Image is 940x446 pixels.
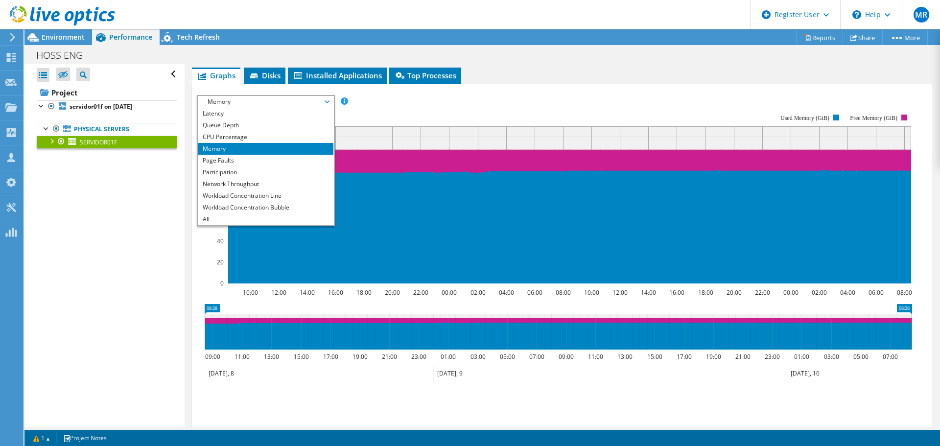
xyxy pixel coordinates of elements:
[794,352,809,361] text: 01:00
[706,352,721,361] text: 19:00
[411,352,426,361] text: 23:00
[394,70,456,80] span: Top Processes
[385,288,400,297] text: 20:00
[198,131,333,143] li: CPU Percentage
[529,352,544,361] text: 07:00
[499,288,514,297] text: 04:00
[300,288,315,297] text: 14:00
[205,352,220,361] text: 09:00
[677,352,692,361] text: 17:00
[765,352,780,361] text: 23:00
[843,30,883,45] a: Share
[840,288,855,297] text: 04:00
[588,352,603,361] text: 11:00
[70,102,132,111] b: servidor01f on [DATE]
[850,115,898,121] text: Free Memory (GiB)
[198,143,333,155] li: Memory
[197,70,235,80] span: Graphs
[852,10,861,19] svg: \n
[323,352,338,361] text: 17:00
[883,352,898,361] text: 07:00
[413,288,428,297] text: 22:00
[584,288,599,297] text: 10:00
[294,352,309,361] text: 15:00
[442,288,457,297] text: 00:00
[914,7,929,23] span: MR
[32,50,98,61] h1: HOSS ENG
[198,190,333,202] li: Workload Concentration Line
[698,288,713,297] text: 18:00
[612,288,628,297] text: 12:00
[641,288,656,297] text: 14:00
[198,178,333,190] li: Network Throughput
[37,85,177,100] a: Project
[812,288,827,297] text: 02:00
[220,279,224,287] text: 0
[26,432,57,444] a: 1
[109,32,152,42] span: Performance
[382,352,397,361] text: 21:00
[293,70,382,80] span: Installed Applications
[470,288,486,297] text: 02:00
[37,136,177,148] a: SERVIDOR01F
[264,352,279,361] text: 13:00
[470,352,486,361] text: 03:00
[198,202,333,213] li: Workload Concentration Bubble
[235,352,250,361] text: 11:00
[198,166,333,178] li: Participation
[647,352,662,361] text: 15:00
[755,288,770,297] text: 22:00
[243,288,258,297] text: 10:00
[352,352,368,361] text: 19:00
[198,155,333,166] li: Page Faults
[356,288,372,297] text: 18:00
[80,138,117,146] span: SERVIDOR01F
[177,32,220,42] span: Tech Refresh
[617,352,633,361] text: 13:00
[217,237,224,245] text: 40
[56,432,114,444] a: Project Notes
[37,100,177,113] a: servidor01f on [DATE]
[783,288,799,297] text: 00:00
[198,119,333,131] li: Queue Depth
[37,123,177,136] a: Physical Servers
[556,288,571,297] text: 08:00
[328,288,343,297] text: 16:00
[780,115,829,121] text: Used Memory (GiB)
[42,32,85,42] span: Environment
[824,352,839,361] text: 03:00
[796,30,843,45] a: Reports
[735,352,751,361] text: 21:00
[217,258,224,266] text: 20
[249,70,281,80] span: Disks
[882,30,928,45] a: More
[559,352,574,361] text: 09:00
[527,288,542,297] text: 06:00
[203,96,329,108] span: Memory
[271,288,286,297] text: 12:00
[441,352,456,361] text: 01:00
[897,288,912,297] text: 08:00
[500,352,515,361] text: 05:00
[727,288,742,297] text: 20:00
[198,108,333,119] li: Latency
[198,213,333,225] li: All
[853,352,869,361] text: 05:00
[669,288,684,297] text: 16:00
[869,288,884,297] text: 06:00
